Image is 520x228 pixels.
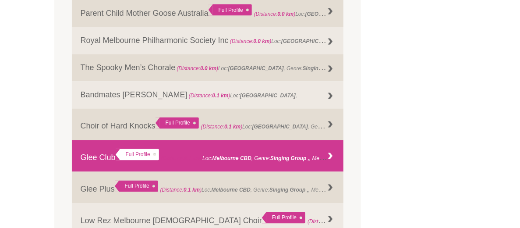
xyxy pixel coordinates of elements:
[212,156,251,162] strong: Melbourne CBD
[72,172,343,203] a: Glee Plus Full Profile (Distance:0.1 km)Loc:Melbourne CBD, Genre:Singing Group ,, Members:Approx 30
[308,217,349,225] span: (Distance: )
[72,54,343,82] a: The Spooky Men’s Chorale (Distance:0.0 km)Loc:[GEOGRAPHIC_DATA], Genre:Singing Group ,,
[277,11,294,17] strong: 0.0 km
[189,93,230,99] span: (Distance: )
[228,65,284,71] strong: [GEOGRAPHIC_DATA]
[212,93,228,99] strong: 0.1 km
[200,65,216,71] strong: 0.0 km
[336,156,349,162] strong: 25-50
[209,4,252,16] div: Full Profile
[254,38,270,44] strong: 0.0 km
[303,63,342,72] strong: Singing Group ,
[254,11,296,17] span: (Distance: )
[201,124,243,130] span: (Distance: )
[161,153,349,162] span: Loc: , Genre: , Members:
[72,140,343,172] a: Glee Club Full Profile (Distance:0.1 km)Loc:Melbourne CBD, Genre:Singing Group ,, Members:25-50
[187,93,297,99] span: Loc: ,
[331,219,347,225] strong: 0.1 km
[116,149,159,160] div: Full Profile
[177,65,219,71] span: (Distance: )
[161,156,203,162] span: (Distance: )
[308,217,504,225] span: Loc: , Genre: , Members:
[230,38,272,44] span: (Distance: )
[212,187,251,193] strong: Melbourne CBD
[175,63,343,72] span: Loc: , Genre: ,
[224,124,241,130] strong: 0.1 km
[201,122,368,131] span: Loc: , Genre: ,
[184,187,200,193] strong: 0.1 km
[156,118,199,129] div: Full Profile
[305,9,361,18] strong: [GEOGRAPHIC_DATA]
[184,156,201,162] strong: 0.1 km
[72,109,343,140] a: Choir of Hard Knocks Full Profile (Distance:0.1 km)Loc:[GEOGRAPHIC_DATA], Genre:Singing Group ,,
[115,181,158,192] div: Full Profile
[252,124,308,130] strong: [GEOGRAPHIC_DATA]
[281,36,337,45] strong: [GEOGRAPHIC_DATA]
[270,156,309,162] strong: Singing Group ,
[254,9,425,18] span: Loc: , Genre: ,
[160,187,202,193] span: (Distance: )
[262,212,305,224] div: Full Profile
[72,27,343,54] a: Royal Melbourne Philharmonic Society Inc (Distance:0.0 km)Loc:[GEOGRAPHIC_DATA], Genre:, Members:
[72,82,343,109] a: Bandmates [PERSON_NAME] (Distance:0.1 km)Loc:[GEOGRAPHIC_DATA],
[160,185,360,194] span: Loc: , Genre: , Members:
[269,187,308,193] strong: Singing Group ,
[240,93,296,99] strong: [GEOGRAPHIC_DATA]
[229,36,418,45] span: Loc: , Genre: , Members:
